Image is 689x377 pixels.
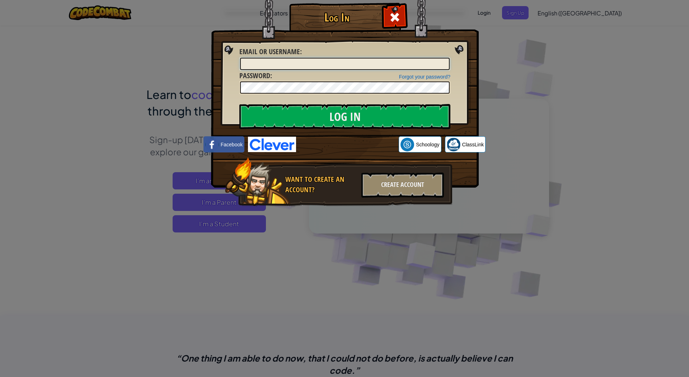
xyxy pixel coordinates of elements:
div: Create Account [361,173,444,198]
img: schoology.png [400,138,414,151]
span: Email or Username [239,47,300,56]
iframe: Sign in with Google Button [296,137,399,152]
img: classlink-logo-small.png [447,138,460,151]
input: Log In [239,104,450,129]
div: Want to create an account? [285,174,357,195]
span: Facebook [221,141,243,148]
a: Forgot your password? [399,74,450,80]
span: Schoology [416,141,439,148]
img: facebook_small.png [205,138,219,151]
span: Password [239,71,270,80]
label: : [239,71,272,81]
h1: Log In [291,11,383,24]
img: clever-logo-blue.png [248,137,296,152]
span: ClassLink [462,141,484,148]
label: : [239,47,302,57]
